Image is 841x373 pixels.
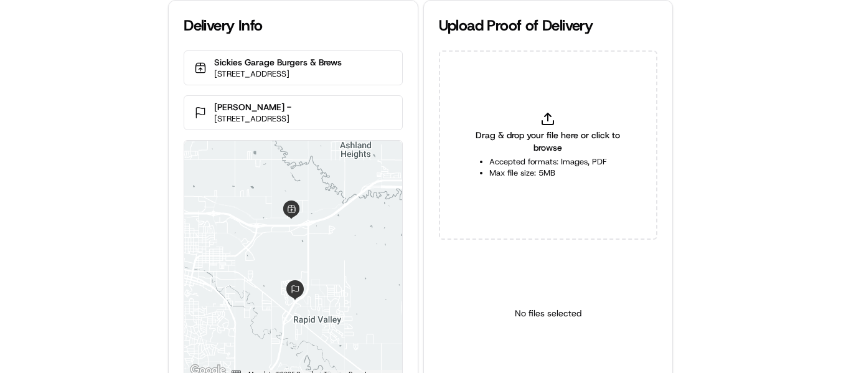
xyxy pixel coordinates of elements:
[184,16,402,35] div: Delivery Info
[515,307,581,319] p: No files selected
[489,168,607,179] li: Max file size: 5MB
[214,101,291,113] p: [PERSON_NAME] -
[214,56,342,68] p: Sickies Garage Burgers & Brews
[470,129,626,154] span: Drag & drop your file here or click to browse
[214,113,291,125] p: [STREET_ADDRESS]
[439,16,657,35] div: Upload Proof of Delivery
[489,156,607,168] li: Accepted formats: Images, PDF
[214,68,342,80] p: [STREET_ADDRESS]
